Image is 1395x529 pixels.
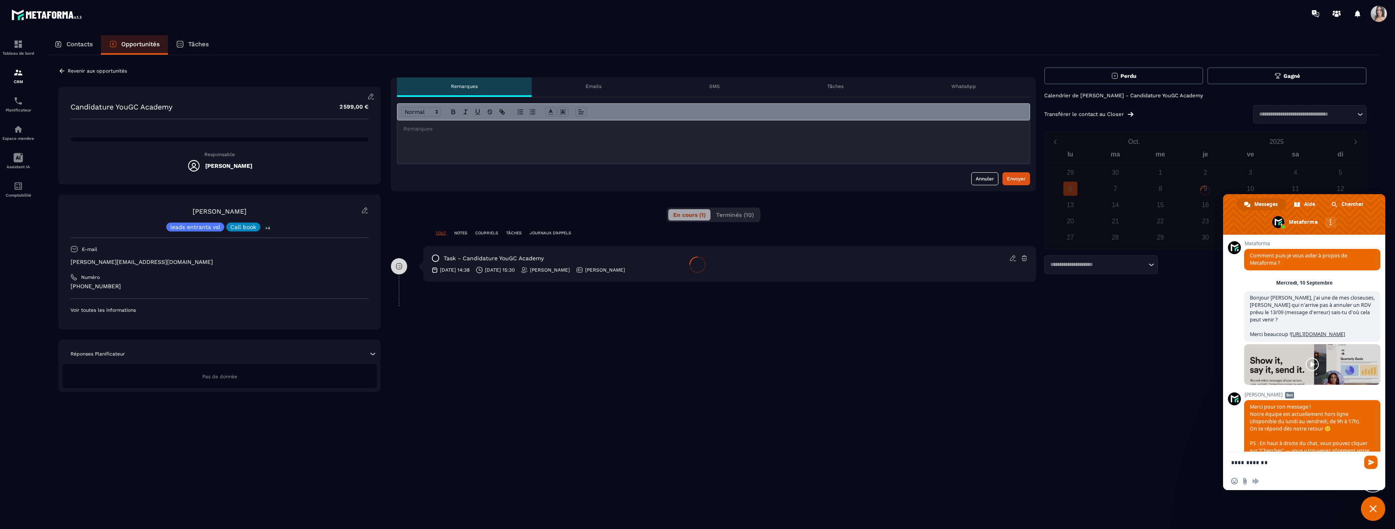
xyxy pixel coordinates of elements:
[1244,392,1380,398] span: [PERSON_NAME]
[1304,198,1315,210] span: Aide
[1250,252,1347,266] span: Comment puis-je vous aider à propos de Metaforma ?
[1341,198,1363,210] span: Chercher
[1276,281,1333,285] div: Mercredi, 10 Septembre
[1231,459,1359,466] textarea: Entrez votre message...
[1291,331,1345,338] a: [URL][DOMAIN_NAME]
[1325,217,1336,228] div: Autres canaux
[1324,198,1371,210] div: Chercher
[1250,294,1375,338] span: Bonjour [PERSON_NAME], j'ai une de mes closeuses, [PERSON_NAME] qui n'arrive pas à annuler un RDV...
[1364,456,1378,469] span: Envoyer
[1231,478,1238,484] span: Insérer un emoji
[1361,497,1385,521] div: Fermer le chat
[1254,198,1278,210] span: Messages
[1287,198,1323,210] div: Aide
[1252,478,1259,484] span: Message audio
[1244,241,1380,246] span: Metaforma
[1237,198,1286,210] div: Messages
[1250,403,1369,461] span: Merci pour ton message ! Notre équipe est actuellement hors ligne (disponible du lundi au vendred...
[1242,478,1248,484] span: Envoyer un fichier
[1285,392,1294,398] span: Bot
